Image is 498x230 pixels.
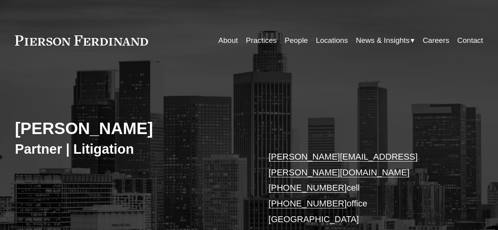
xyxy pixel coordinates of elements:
a: [PHONE_NUMBER] [268,183,347,193]
a: [PHONE_NUMBER] [268,199,347,208]
a: Practices [246,33,277,48]
a: folder dropdown [356,33,415,48]
span: News & Insights [356,34,409,47]
a: Contact [457,33,483,48]
a: [PERSON_NAME][EMAIL_ADDRESS][PERSON_NAME][DOMAIN_NAME] [268,152,418,177]
a: People [285,33,308,48]
a: About [218,33,238,48]
h3: Partner | Litigation [15,141,249,157]
a: Careers [423,33,450,48]
a: Locations [316,33,348,48]
h2: [PERSON_NAME] [15,119,249,139]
